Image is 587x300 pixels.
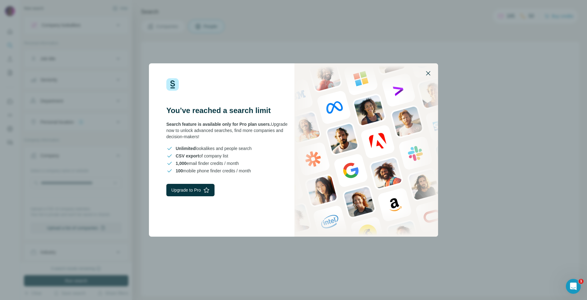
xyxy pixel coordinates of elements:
[176,153,199,158] span: CSV export
[166,121,293,140] div: Upgrade now to unlock advanced searches, find more companies and decision-makers!
[176,146,196,151] span: Unlimited
[166,184,215,196] button: Upgrade to Pro
[166,122,271,127] span: Search feature is available only for Pro plan users.
[166,106,293,116] h3: You’ve reached a search limit
[176,168,251,174] span: mobile phone finder credits / month
[176,161,187,166] span: 1,000
[176,168,183,173] span: 100
[579,279,584,284] span: 1
[176,160,239,166] span: email finder credits / month
[166,78,179,91] img: Surfe Logo
[294,63,438,237] img: Surfe Stock Photo - showing people and technologies
[566,279,581,294] iframe: Intercom live chat
[176,153,228,159] span: of company list
[176,145,252,152] span: lookalikes and people search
